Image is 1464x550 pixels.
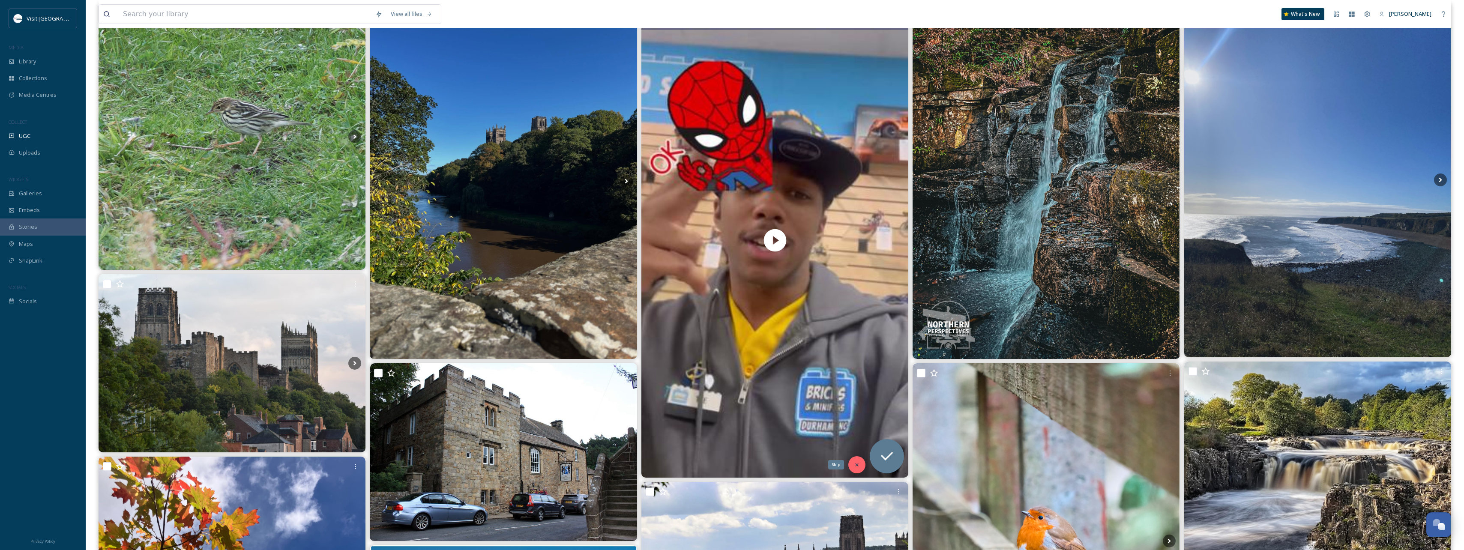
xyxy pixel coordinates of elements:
img: The sun shone and we explored #durham The magnificent cathedral, the riverside walk alongside the... [370,3,637,359]
span: Library [19,57,36,66]
span: Galleries [19,189,42,197]
span: Maps [19,240,33,248]
img: Boredom meant last minute drive to Durham 😆 #nikonphotography #capturingmoments #capturinglife #r... [99,274,365,452]
a: View all files [386,6,437,22]
img: At noon today, 21/9/25, I wasn't thinking I would see a Pechora Pipit, but now at just after midn... [99,3,365,270]
img: 1680077135441.jpeg [14,14,22,23]
a: What's New [1281,8,1324,20]
a: Privacy Policy [30,535,55,546]
span: Media Centres [19,91,57,99]
span: Stories [19,223,37,231]
button: Open Chat [1426,512,1451,537]
span: Visit [GEOGRAPHIC_DATA] [27,14,93,22]
span: Privacy Policy [30,538,55,544]
span: SnapLink [19,257,42,265]
div: Skip [828,460,844,469]
span: UGC [19,132,30,140]
span: [PERSON_NAME] [1389,10,1431,18]
span: MEDIA [9,44,24,51]
span: WIDGETS [9,176,28,182]
a: [PERSON_NAME] [1375,6,1436,22]
input: Search your library [119,5,371,24]
img: 📍Nose’s Point, Seaham #nosespoint #seaham #ukfilmlocations #coast #countydurham [1184,3,1451,357]
span: COLLECT [9,119,27,125]
span: SOCIALS [9,284,26,290]
img: Wharnley Burn Waterfall – Consett’s Tranquil Escape 💧 This gem is tucked away in Allensford, near... [913,3,1180,359]
img: Lord Crew Hotel, Blanchland From our Blanchland and Derwentdale page 👉 https://englandsnortheast.... [370,363,637,541]
span: Collections [19,74,47,82]
img: thumbnail [641,3,908,478]
span: Uploads [19,149,40,157]
span: Embeds [19,206,40,214]
span: Socials [19,297,37,305]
